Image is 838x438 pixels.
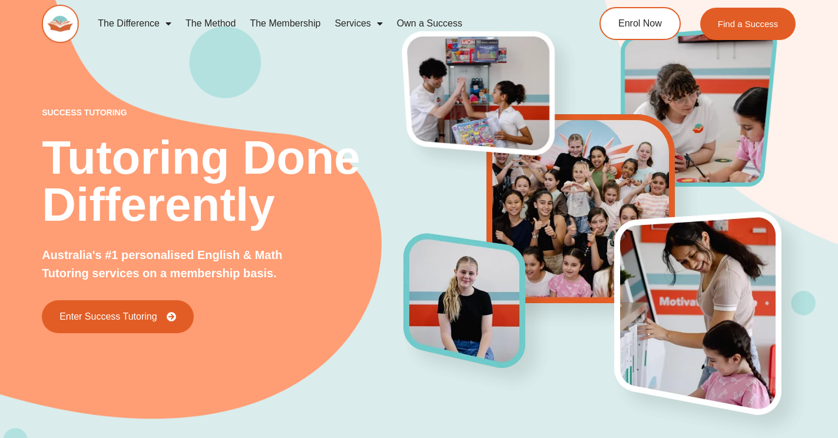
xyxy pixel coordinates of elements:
h2: Tutoring Done Differently [42,134,404,228]
span: Find a Success [718,19,779,28]
a: The Membership [243,10,327,37]
span: Enter Success Tutoring [59,312,157,321]
span: Enrol Now [618,19,662,28]
nav: Menu [91,10,556,37]
a: Enrol Now [599,7,681,40]
p: success tutoring [42,108,404,117]
p: Australia's #1 personalised English & Math Tutoring services on a membership basis. [42,246,306,283]
a: Enter Success Tutoring [42,300,193,333]
a: The Difference [91,10,178,37]
a: Services [327,10,389,37]
a: Find a Success [700,8,796,40]
a: Own a Success [390,10,469,37]
a: The Method [178,10,243,37]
